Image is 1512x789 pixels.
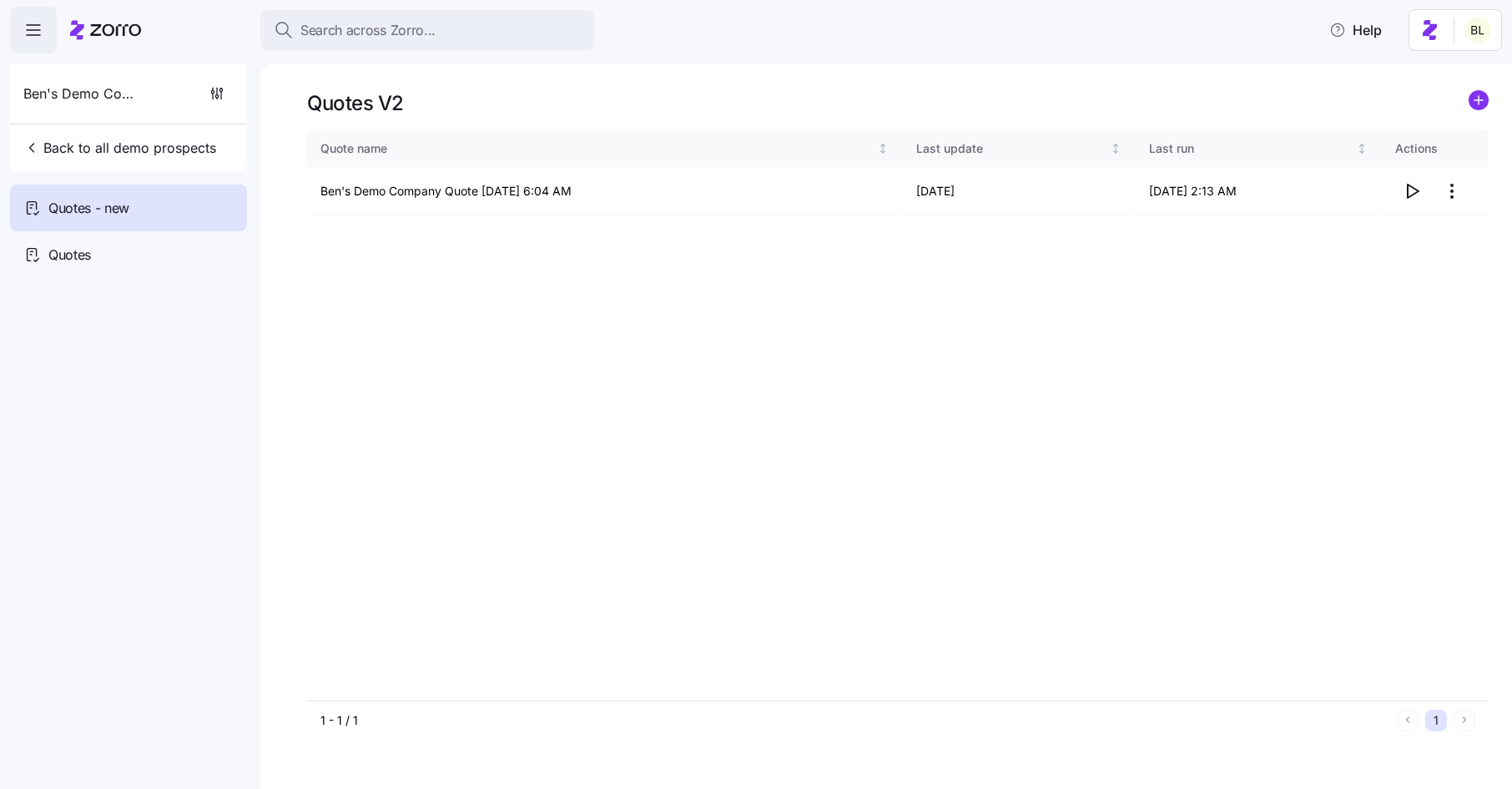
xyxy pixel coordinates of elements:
button: Back to all demo prospects [17,131,223,164]
div: Last run [1149,139,1353,158]
th: Last runNot sorted [1136,129,1382,168]
span: Quotes - new [48,198,129,219]
button: Help [1316,13,1395,47]
a: Quotes - new [10,185,247,231]
button: Previous page [1397,710,1419,731]
button: Next page [1454,710,1475,731]
span: Back to all demo prospects [23,138,216,158]
button: Search across Zorro... [260,10,594,50]
button: 1 [1425,710,1447,731]
svg: add icon [1469,90,1489,110]
span: Search across Zorro... [300,20,436,41]
a: add icon [1469,90,1489,116]
span: Ben's Demo Company [23,83,144,104]
div: Quote name [320,139,874,158]
div: Not sorted [877,143,889,154]
td: [DATE] [903,168,1136,215]
th: Last updateNot sorted [903,129,1136,168]
div: Last update [916,139,1106,158]
td: Ben's Demo Company Quote [DATE] 6:04 AM [307,168,903,215]
div: 1 - 1 / 1 [320,712,1390,729]
img: 2fabda6663eee7a9d0b710c60bc473af [1464,17,1491,43]
a: Quotes [10,231,247,278]
div: Actions [1395,139,1475,158]
h1: Quotes V2 [307,90,404,116]
td: [DATE] 2:13 AM [1136,168,1382,215]
span: Help [1329,20,1382,40]
div: Not sorted [1110,143,1121,154]
div: Not sorted [1356,143,1368,154]
span: Quotes [48,245,91,266]
th: Quote nameNot sorted [307,129,903,168]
